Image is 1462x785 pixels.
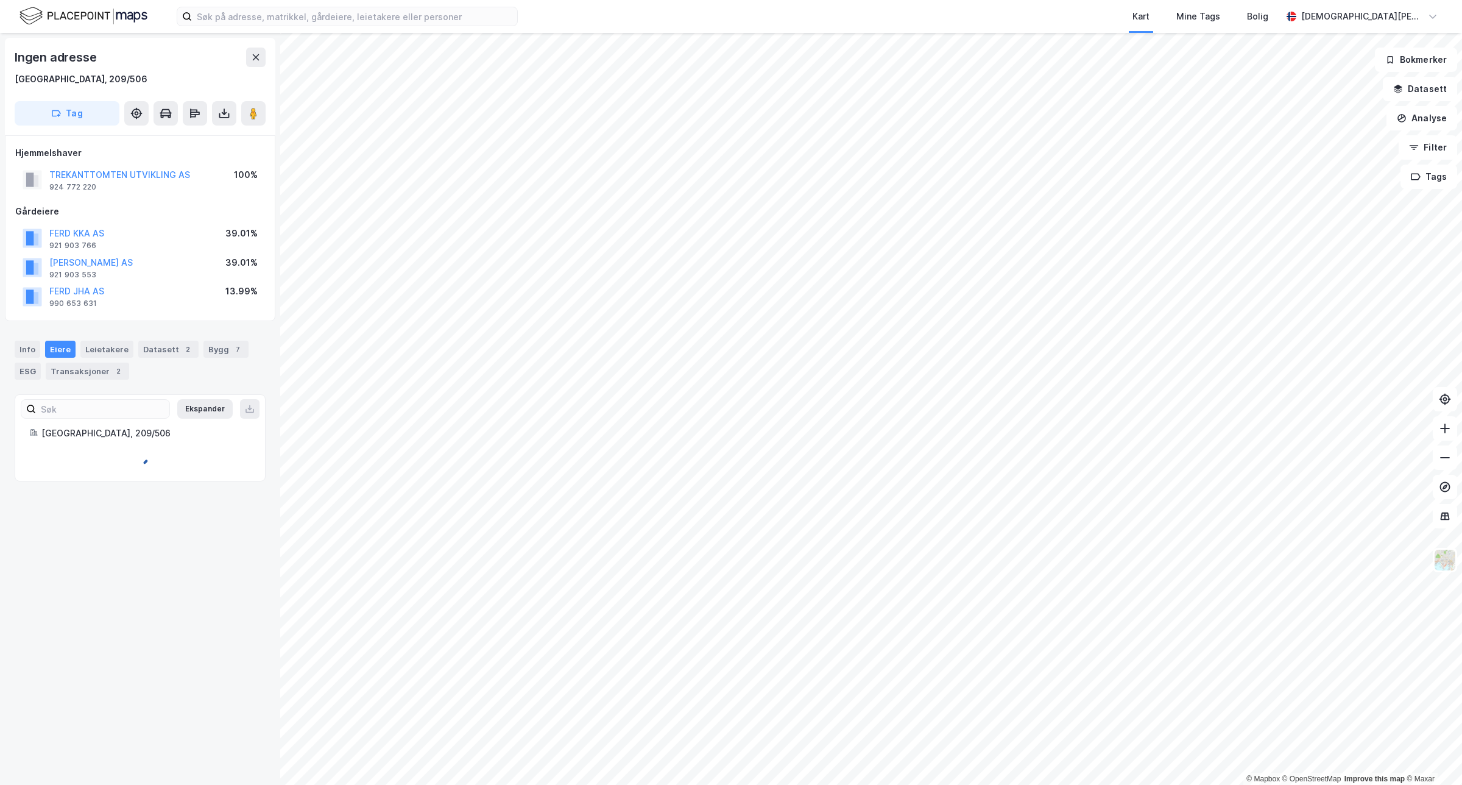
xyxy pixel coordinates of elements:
input: Søk [36,400,169,418]
div: Bolig [1247,9,1268,24]
div: 921 903 553 [49,270,96,280]
div: 2 [182,343,194,355]
img: spinner.a6d8c91a73a9ac5275cf975e30b51cfb.svg [130,447,150,466]
div: [GEOGRAPHIC_DATA], 209/506 [41,426,250,441]
div: 13.99% [225,284,258,299]
div: 990 653 631 [49,299,97,308]
div: 7 [231,343,244,355]
div: Ingen adresse [15,48,99,67]
div: [GEOGRAPHIC_DATA], 209/506 [15,72,147,87]
div: Bygg [203,341,249,358]
a: OpenStreetMap [1282,775,1341,783]
div: Hjemmelshaver [15,146,265,160]
button: Bokmerker [1375,48,1457,72]
a: Mapbox [1246,775,1280,783]
div: 2 [112,365,124,377]
img: logo.f888ab2527a4732fd821a326f86c7f29.svg [19,5,147,27]
div: 100% [234,168,258,182]
button: Filter [1399,135,1457,160]
div: Kart [1132,9,1149,24]
button: Tags [1400,165,1457,189]
div: 39.01% [225,255,258,270]
button: Datasett [1383,77,1457,101]
button: Tag [15,101,119,126]
div: 921 903 766 [49,241,96,250]
div: [DEMOGRAPHIC_DATA][PERSON_NAME] [1301,9,1423,24]
img: Z [1433,549,1457,572]
div: Info [15,341,40,358]
div: Transaksjoner [46,363,129,380]
div: ESG [15,363,41,380]
div: Mine Tags [1176,9,1220,24]
div: Kontrollprogram for chat [1401,726,1462,785]
div: Datasett [138,341,199,358]
button: Analyse [1386,106,1457,130]
div: Eiere [45,341,76,358]
div: Leietakere [80,341,133,358]
button: Ekspander [177,399,233,419]
div: 39.01% [225,226,258,241]
iframe: Chat Widget [1401,726,1462,785]
div: Gårdeiere [15,204,265,219]
a: Improve this map [1344,775,1405,783]
input: Søk på adresse, matrikkel, gårdeiere, leietakere eller personer [192,7,517,26]
div: 924 772 220 [49,182,96,192]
